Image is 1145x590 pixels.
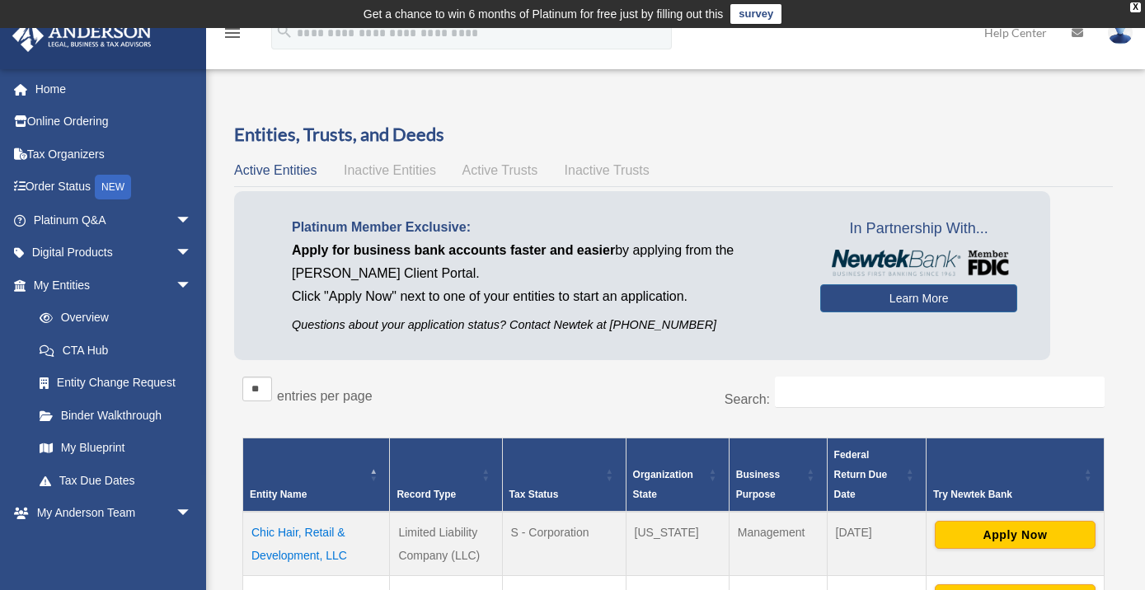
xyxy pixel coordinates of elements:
p: by applying from the [PERSON_NAME] Client Portal. [292,239,795,285]
span: arrow_drop_down [176,204,209,237]
td: [DATE] [827,512,926,576]
i: menu [223,23,242,43]
div: Try Newtek Bank [933,485,1079,504]
img: Anderson Advisors Platinum Portal [7,20,157,52]
div: NEW [95,175,131,199]
img: NewtekBankLogoSM.png [828,250,1009,276]
a: Platinum Q&Aarrow_drop_down [12,204,217,236]
a: My Anderson Teamarrow_drop_down [12,497,217,530]
span: arrow_drop_down [176,269,209,302]
div: Get a chance to win 6 months of Platinum for free just by filling out this [364,4,724,24]
td: Chic Hair, Retail & Development, LLC [243,512,390,576]
p: Platinum Member Exclusive: [292,216,795,239]
a: menu [223,29,242,43]
th: Federal Return Due Date: Activate to sort [827,438,926,512]
th: Business Purpose: Activate to sort [729,438,827,512]
span: Federal Return Due Date [834,449,888,500]
span: arrow_drop_down [176,236,209,270]
span: arrow_drop_down [176,497,209,531]
div: close [1130,2,1141,12]
span: Business Purpose [736,469,780,500]
p: Click "Apply Now" next to one of your entities to start an application. [292,285,795,308]
a: Binder Walkthrough [23,399,209,432]
span: Tax Status [509,489,559,500]
span: Apply for business bank accounts faster and easier [292,243,615,257]
span: Active Trusts [462,163,538,177]
td: Management [729,512,827,576]
img: User Pic [1108,21,1133,44]
h3: Entities, Trusts, and Deeds [234,122,1113,147]
a: Entity Change Request [23,367,209,400]
label: entries per page [277,389,373,403]
span: Inactive Entities [344,163,436,177]
span: In Partnership With... [820,216,1017,242]
span: Record Type [397,489,456,500]
button: Apply Now [935,521,1096,549]
a: Home [12,73,217,105]
label: Search: [725,392,770,406]
a: My Blueprint [23,432,209,465]
a: My Documentsarrow_drop_down [12,529,217,562]
a: CTA Hub [23,334,209,367]
span: Active Entities [234,163,317,177]
td: S - Corporation [502,512,626,576]
td: [US_STATE] [626,512,729,576]
i: search [275,22,293,40]
th: Record Type: Activate to sort [390,438,502,512]
th: Try Newtek Bank : Activate to sort [926,438,1104,512]
span: arrow_drop_down [176,529,209,563]
a: My Entitiesarrow_drop_down [12,269,209,302]
a: Learn More [820,284,1017,312]
a: Digital Productsarrow_drop_down [12,236,217,269]
a: Online Ordering [12,105,217,138]
a: Order StatusNEW [12,171,217,204]
td: Limited Liability Company (LLC) [390,512,502,576]
span: Inactive Trusts [565,163,650,177]
a: survey [730,4,781,24]
th: Tax Status: Activate to sort [502,438,626,512]
th: Organization State: Activate to sort [626,438,729,512]
a: Tax Due Dates [23,464,209,497]
th: Entity Name: Activate to invert sorting [243,438,390,512]
a: Tax Organizers [12,138,217,171]
span: Entity Name [250,489,307,500]
p: Questions about your application status? Contact Newtek at [PHONE_NUMBER] [292,315,795,335]
a: Overview [23,302,200,335]
span: Organization State [633,469,693,500]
